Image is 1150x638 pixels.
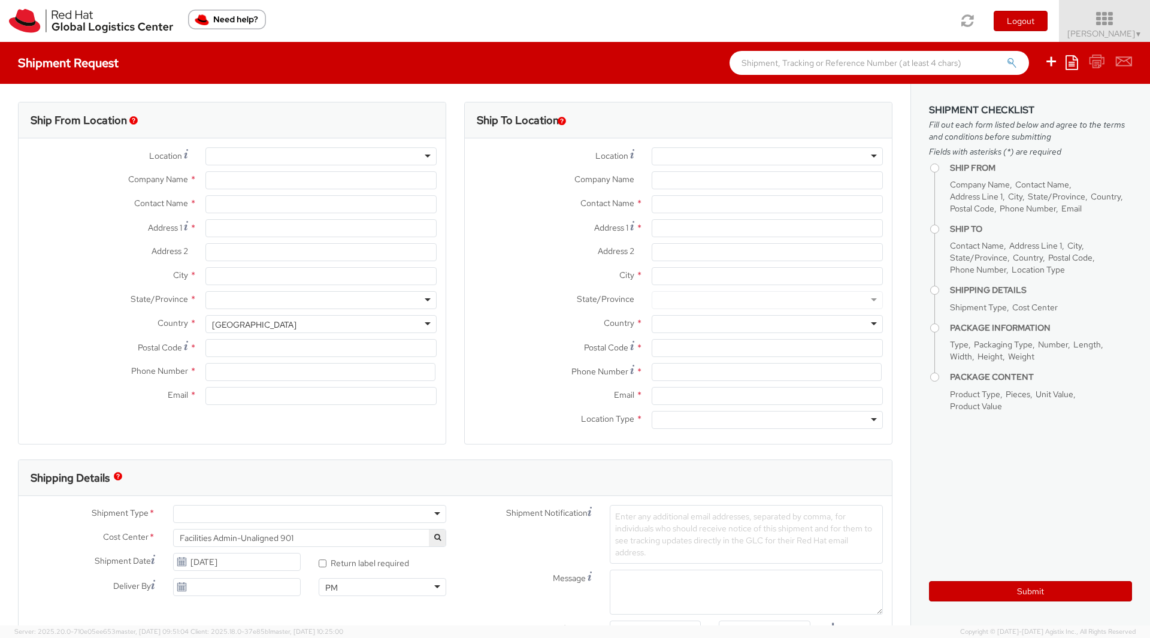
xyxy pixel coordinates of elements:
[18,56,119,69] h4: Shipment Request
[128,174,188,185] span: Company Name
[950,225,1132,234] h4: Ship To
[1012,264,1065,275] span: Location Type
[116,627,189,636] span: master, [DATE] 09:51:04
[1135,29,1142,39] span: ▼
[974,339,1033,350] span: Packaging Type
[1006,389,1030,400] span: Pieces
[604,318,634,328] span: Country
[552,623,592,634] span: Reference
[594,222,628,233] span: Address 1
[1091,191,1121,202] span: Country
[152,246,188,256] span: Address 2
[270,627,343,636] span: master, [DATE] 10:25:00
[1067,240,1082,251] span: City
[168,389,188,400] span: Email
[929,119,1132,143] span: Fill out each form listed below and agree to the terms and conditions before submitting
[188,10,266,29] button: Need help?
[1048,252,1092,263] span: Postal Code
[1038,339,1068,350] span: Number
[950,339,969,350] span: Type
[477,114,559,126] h3: Ship To Location
[1013,252,1043,263] span: Country
[950,351,972,362] span: Width
[950,191,1003,202] span: Address Line 1
[148,222,182,233] span: Address 1
[95,555,151,567] span: Shipment Date
[149,150,182,161] span: Location
[1008,351,1034,362] span: Weight
[1061,203,1082,214] span: Email
[584,342,628,353] span: Postal Code
[950,164,1132,173] h4: Ship From
[319,560,326,567] input: Return label required
[113,580,151,592] span: Deliver By
[1036,389,1073,400] span: Unit Value
[950,286,1132,295] h4: Shipping Details
[580,198,634,208] span: Contact Name
[950,203,994,214] span: Postal Code
[581,413,634,424] span: Location Type
[506,507,588,519] span: Shipment Notification
[730,51,1029,75] input: Shipment, Tracking or Reference Number (at least 4 chars)
[1008,191,1022,202] span: City
[571,366,628,377] span: Phone Number
[131,294,188,304] span: State/Province
[131,365,188,376] span: Phone Number
[577,294,634,304] span: State/Province
[950,252,1007,263] span: State/Province
[960,627,1136,637] span: Copyright © [DATE]-[DATE] Agistix Inc., All Rights Reserved
[180,533,440,543] span: Facilities Admin-Unaligned 901
[615,511,872,558] span: Enter any additional email addresses, separated by comma, for individuals who should receive noti...
[31,472,110,484] h3: Shipping Details
[319,555,411,569] label: Return label required
[190,627,343,636] span: Client: 2025.18.0-37e85b1
[1067,28,1142,39] span: [PERSON_NAME]
[173,270,188,280] span: City
[950,373,1132,382] h4: Package Content
[9,9,173,33] img: rh-logistics-00dfa346123c4ec078e1.svg
[929,146,1132,158] span: Fields with asterisks (*) are required
[950,179,1010,190] span: Company Name
[619,270,634,280] span: City
[950,240,1004,251] span: Contact Name
[1015,179,1069,190] span: Contact Name
[92,507,149,521] span: Shipment Type
[1073,339,1101,350] span: Length
[138,342,182,353] span: Postal Code
[31,114,127,126] h3: Ship From Location
[14,627,189,636] span: Server: 2025.20.0-710e05ee653
[158,318,188,328] span: Country
[212,319,296,331] div: [GEOGRAPHIC_DATA]
[950,323,1132,332] h4: Package Information
[598,246,634,256] span: Address 2
[950,401,1002,412] span: Product Value
[595,150,628,161] span: Location
[1000,203,1056,214] span: Phone Number
[950,302,1007,313] span: Shipment Type
[614,389,634,400] span: Email
[929,105,1132,116] h3: Shipment Checklist
[1028,191,1085,202] span: State/Province
[950,264,1006,275] span: Phone Number
[994,11,1048,31] button: Logout
[553,573,586,583] span: Message
[950,389,1000,400] span: Product Type
[1012,302,1058,313] span: Cost Center
[134,198,188,208] span: Contact Name
[574,174,634,185] span: Company Name
[325,582,338,594] div: PM
[929,581,1132,601] button: Submit
[978,351,1003,362] span: Height
[103,531,149,545] span: Cost Center
[173,529,446,547] span: Facilities Admin-Unaligned 901
[1009,240,1062,251] span: Address Line 1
